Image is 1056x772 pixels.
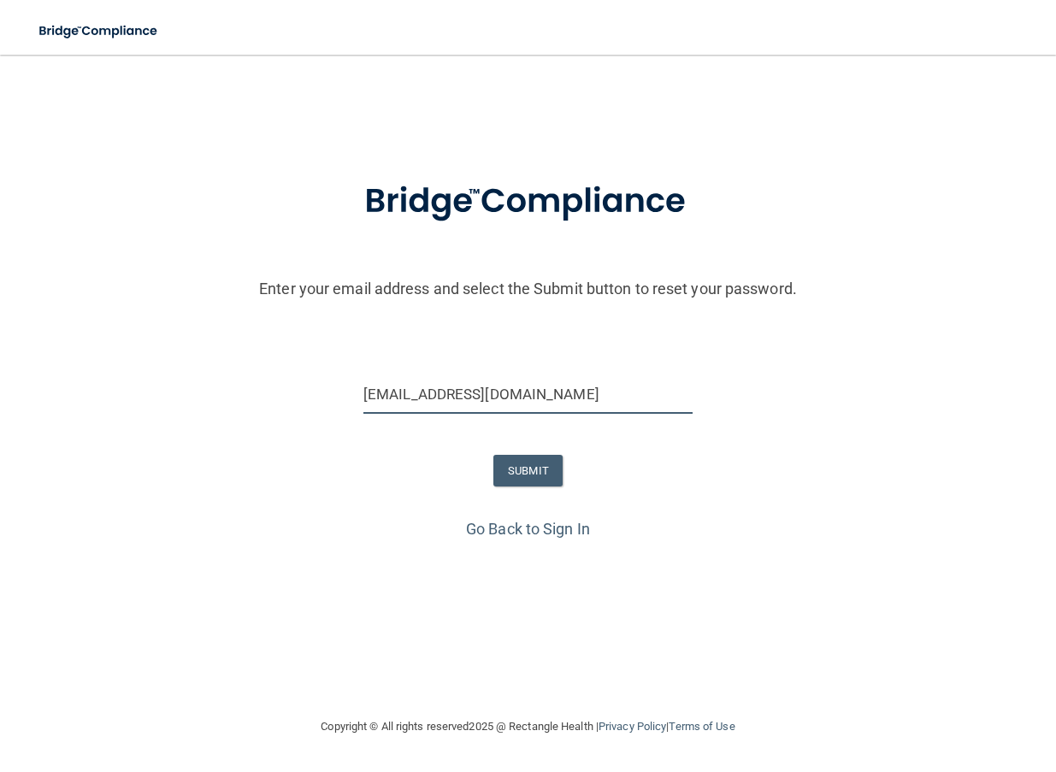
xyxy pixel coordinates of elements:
[216,699,841,754] div: Copyright © All rights reserved 2025 @ Rectangle Health | |
[363,375,693,414] input: Email
[669,720,734,733] a: Terms of Use
[26,14,173,49] img: bridge_compliance_login_screen.278c3ca4.svg
[466,520,590,538] a: Go Back to Sign In
[493,455,563,486] button: SUBMIT
[329,157,728,246] img: bridge_compliance_login_screen.278c3ca4.svg
[599,720,666,733] a: Privacy Policy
